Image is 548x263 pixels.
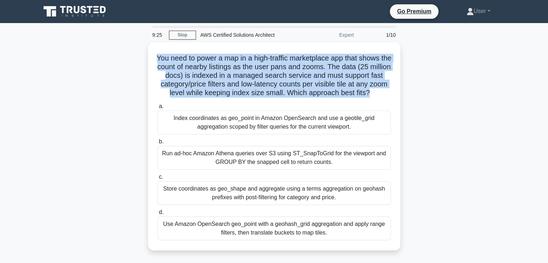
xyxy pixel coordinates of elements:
span: a. [159,103,164,109]
span: c. [159,174,163,180]
div: Use Amazon OpenSearch geo_point with a geohash_grid aggregation and apply range filters, then tra... [157,217,391,240]
div: 1/10 [358,28,400,42]
div: AWS Certified Solutions Architect [196,28,295,42]
a: User [449,4,508,18]
h5: You need to power a map in a high-traffic marketplace app that shows the count of nearby listings... [157,54,392,98]
div: Index coordinates as geo_point in Amazon OpenSearch and use a geotile_grid aggregation scoped by ... [157,111,391,134]
div: Store coordinates as geo_shape and aggregate using a terms aggregation on geohash prefixes with p... [157,181,391,205]
div: 9:25 [148,28,169,42]
span: d. [159,209,164,215]
a: Go Premium [393,7,436,16]
div: Run ad-hoc Amazon Athena queries over S3 using ST_SnapToGrid for the viewport and GROUP BY the sn... [157,146,391,170]
a: Stop [169,31,196,40]
div: Expert [295,28,358,42]
span: b. [159,138,164,144]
